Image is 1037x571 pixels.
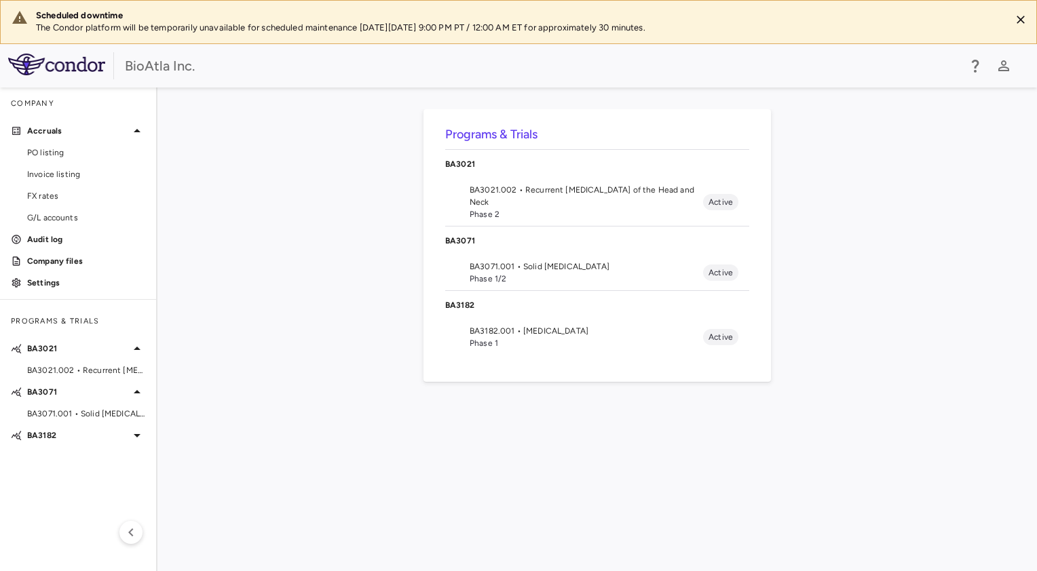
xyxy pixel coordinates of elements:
[27,125,129,137] p: Accruals
[470,184,703,208] span: BA3021.002 • Recurrent [MEDICAL_DATA] of the Head and Neck
[27,233,145,245] p: Audit log
[445,150,749,178] div: BA3021
[27,342,129,355] p: BA3021
[27,190,145,202] span: FX rates
[27,212,145,224] span: G/L accounts
[27,168,145,180] span: Invoice listing
[470,260,703,273] span: BA3071.001 • Solid [MEDICAL_DATA]
[470,337,703,349] span: Phase 1
[27,429,129,441] p: BA3182
[445,291,749,319] div: BA3182
[703,267,738,279] span: Active
[36,22,1000,34] p: The Condor platform will be temporarily unavailable for scheduled maintenance [DATE][DATE] 9:00 P...
[470,208,703,220] span: Phase 2
[125,56,958,76] div: BioAtla Inc.
[445,299,749,311] p: BA3182
[36,9,1000,22] div: Scheduled downtime
[27,255,145,267] p: Company files
[27,277,145,289] p: Settings
[445,178,749,226] li: BA3021.002 • Recurrent [MEDICAL_DATA] of the Head and NeckPhase 2Active
[445,255,749,290] li: BA3071.001 • Solid [MEDICAL_DATA]Phase 1/2Active
[27,146,145,159] span: PO listing
[1011,9,1031,30] button: Close
[445,319,749,355] li: BA3182.001 • [MEDICAL_DATA]Phase 1Active
[445,227,749,255] div: BA3071
[27,408,145,420] span: BA3071.001 • Solid [MEDICAL_DATA]
[8,54,105,75] img: logo-full-SnFGN8VE.png
[445,235,749,247] p: BA3071
[703,196,738,208] span: Active
[470,325,703,337] span: BA3182.001 • [MEDICAL_DATA]
[703,331,738,343] span: Active
[445,125,749,144] h6: Programs & Trials
[445,158,749,170] p: BA3021
[27,364,145,376] span: BA3021.002 • Recurrent [MEDICAL_DATA] of the Head and Neck
[470,273,703,285] span: Phase 1/2
[27,386,129,398] p: BA3071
